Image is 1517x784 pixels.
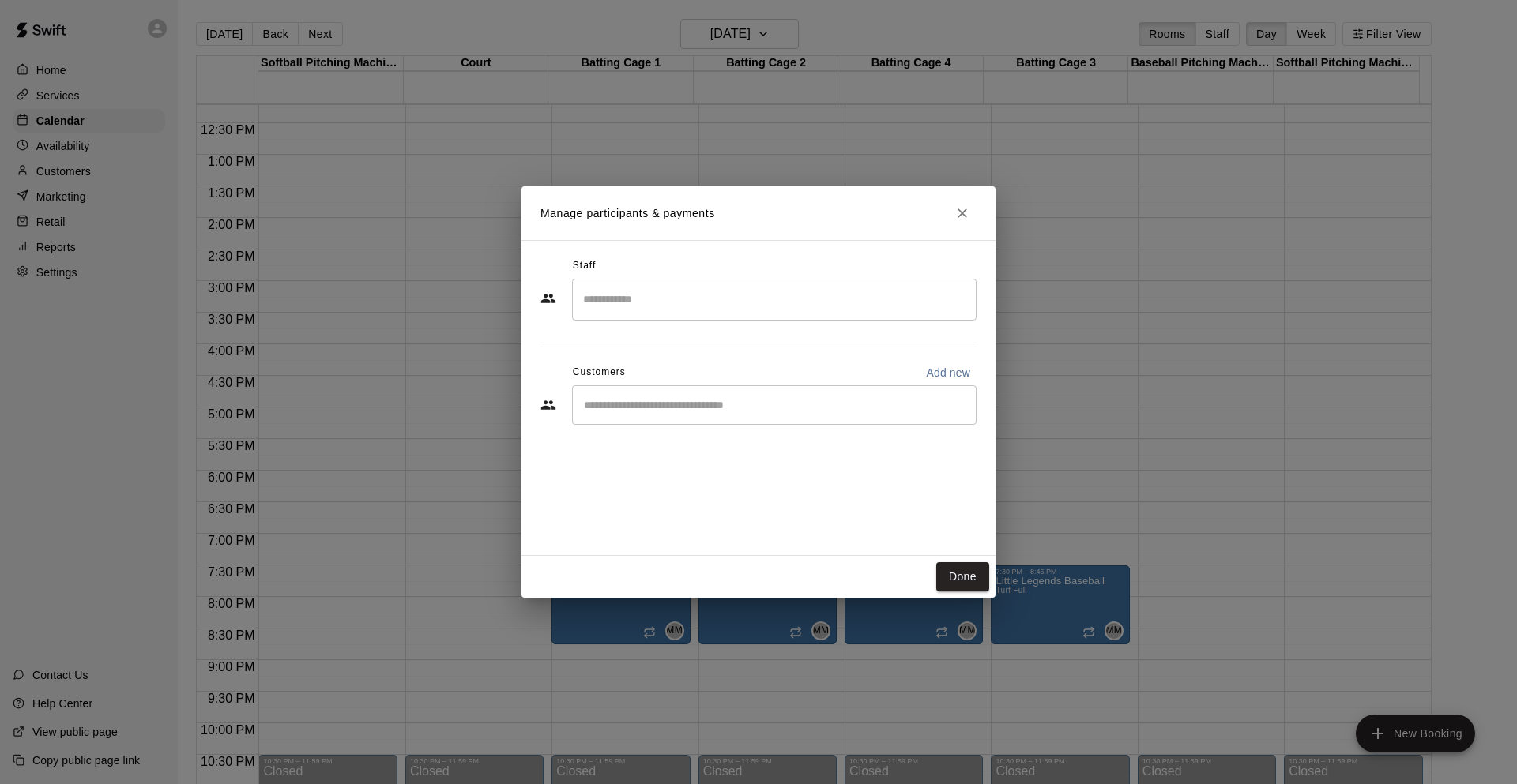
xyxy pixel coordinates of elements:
[540,205,715,222] p: Manage participants & payments
[948,199,977,227] button: Close
[920,360,977,385] button: Add new
[573,360,626,385] span: Customers
[572,279,977,321] div: Search staff
[540,397,556,413] svg: Customers
[936,562,989,591] button: Done
[573,253,596,279] span: Staff
[572,385,977,425] div: Start typing to search customers...
[926,365,970,381] p: Add new
[540,291,556,306] svg: Staff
